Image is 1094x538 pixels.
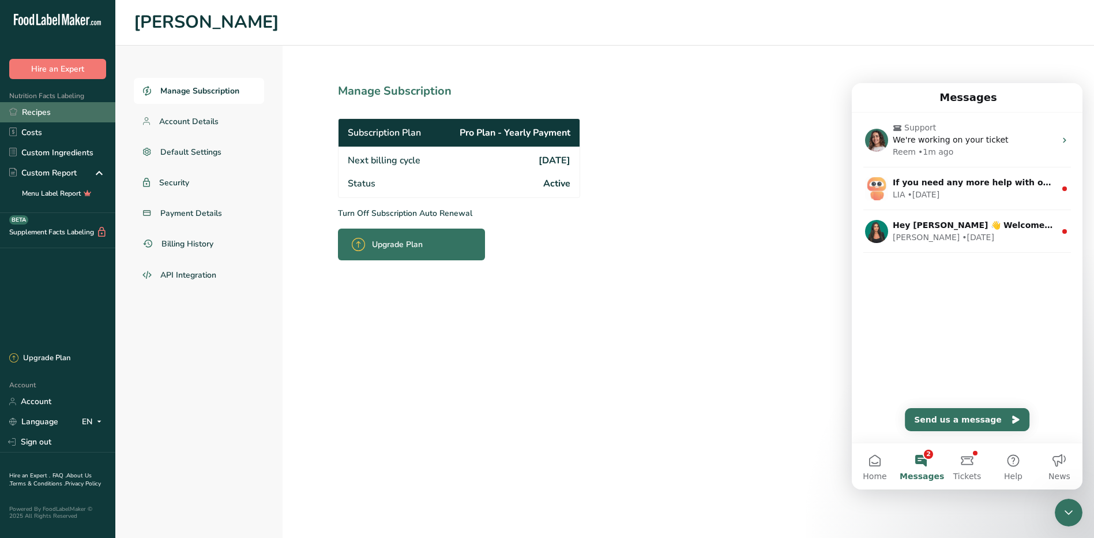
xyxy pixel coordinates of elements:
[46,360,92,406] button: Messages
[134,231,264,257] a: Billing History
[160,207,222,219] span: Payment Details
[134,200,264,226] a: Payment Details
[11,389,35,397] span: Home
[852,83,1082,490] iframe: Intercom live chat
[41,148,108,160] div: [PERSON_NAME]
[134,9,1076,36] h1: [PERSON_NAME]
[9,506,106,520] div: Powered By FoodLabelMaker © 2025 All Rights Reserved
[338,207,631,219] p: Turn Off Subscription Auto Renewal
[41,106,54,118] div: LIA
[372,238,423,251] span: Upgrade Plan
[13,137,36,160] img: Profile image for Aya
[543,177,570,190] span: Active
[9,215,28,225] div: BETA
[10,480,65,488] a: Terms & Conditions .
[92,360,138,406] button: Tickets
[460,126,570,140] span: Pro Plan - Yearly Payment
[52,472,66,480] a: FAQ .
[134,139,264,165] a: Default Settings
[338,83,631,100] h1: Manage Subscription
[197,389,219,397] span: News
[161,238,213,250] span: Billing History
[160,146,221,158] span: Default Settings
[65,480,101,488] a: Privacy Policy
[41,95,994,104] span: If you need any more help with obtaining the formal quote or have other questions, I'm here to as...
[56,106,88,118] div: • [DATE]
[110,148,142,160] div: • [DATE]
[159,115,219,128] span: Account Details
[134,170,264,196] a: Security
[101,389,130,397] span: Tickets
[160,85,239,97] span: Manage Subscription
[9,353,70,364] div: Upgrade Plan
[185,360,231,406] button: News
[9,472,92,488] a: About Us .
[53,325,178,348] button: Send us a message
[9,412,58,432] a: Language
[152,389,171,397] span: Help
[9,59,106,79] button: Hire an Expert
[1055,499,1082,526] iframe: Intercom live chat
[48,389,92,397] span: Messages
[348,126,421,140] span: Subscription Plan
[539,154,570,167] span: [DATE]
[9,472,50,480] a: Hire an Expert .
[134,78,264,104] a: Manage Subscription
[82,415,106,429] div: EN
[9,167,77,179] div: Custom Report
[134,109,264,134] a: Account Details
[134,261,264,289] a: API Integration
[348,177,375,190] span: Status
[41,137,638,147] span: Hey [PERSON_NAME] 👋 Welcome to Food Label Maker🙌 Take a look around! If you have any questions, j...
[159,177,189,189] span: Security
[138,360,185,406] button: Help
[348,154,420,167] span: Next billing cycle
[160,269,216,281] span: API Integration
